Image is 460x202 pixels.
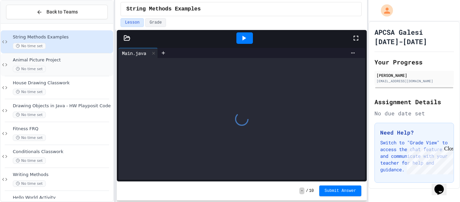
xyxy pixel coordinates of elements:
[13,103,112,109] span: Drawing Objects in Java - HW Playposit Code
[121,18,144,27] button: Lesson
[13,135,46,141] span: No time set
[380,128,448,137] h3: Need Help?
[13,157,46,164] span: No time set
[374,109,454,117] div: No due date set
[319,185,362,196] button: Submit Answer
[145,18,166,27] button: Grade
[404,146,453,174] iframe: chat widget
[13,112,46,118] span: No time set
[13,66,46,72] span: No time set
[380,139,448,173] p: Switch to "Grade View" to access the chat feature and communicate with your teacher for help and ...
[119,50,150,57] div: Main.java
[13,149,112,155] span: Conditionals Classwork
[325,188,356,194] span: Submit Answer
[3,3,46,43] div: Chat with us now!Close
[13,126,112,132] span: Fitness FRQ
[374,3,395,18] div: My Account
[126,5,201,13] span: String Methods Examples
[374,57,454,67] h2: Your Progress
[374,97,454,107] h2: Assignment Details
[13,89,46,95] span: No time set
[13,34,112,40] span: String Methods Examples
[432,175,453,195] iframe: chat widget
[13,180,46,187] span: No time set
[13,80,112,86] span: House Drawing Classwork
[13,195,112,201] span: Hello World Activity
[299,187,304,194] span: -
[6,5,108,19] button: Back to Teams
[376,79,452,84] div: [EMAIL_ADDRESS][DOMAIN_NAME]
[376,72,452,78] div: [PERSON_NAME]
[46,8,78,16] span: Back to Teams
[306,188,308,194] span: /
[13,172,112,178] span: Writing Methods
[309,188,314,194] span: 10
[13,43,46,49] span: No time set
[374,27,454,46] h1: APCSA Galesi [DATE]-[DATE]
[119,48,158,58] div: Main.java
[13,57,112,63] span: Animal Picture Project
